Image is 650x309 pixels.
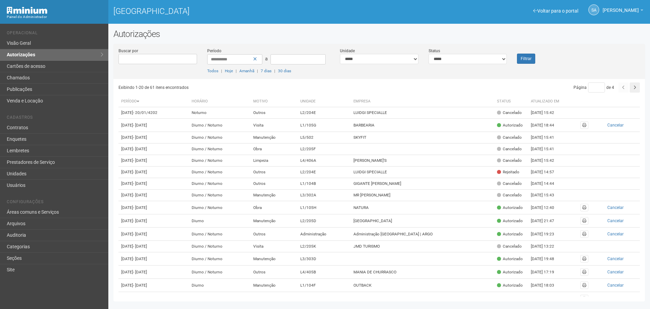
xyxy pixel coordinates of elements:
[133,147,147,151] span: - [DATE]
[118,190,189,201] td: [DATE]
[118,279,189,292] td: [DATE]
[133,270,147,274] span: - [DATE]
[298,96,351,107] th: Unidade
[298,252,351,266] td: L3/303D
[257,69,258,73] span: |
[351,214,494,228] td: [GEOGRAPHIC_DATA]
[225,69,233,73] a: Hoje
[351,228,494,241] td: Administração [GEOGRAPHIC_DATA] | ARGO
[251,279,298,292] td: Manutenção
[118,214,189,228] td: [DATE]
[497,231,523,237] div: Autorizado
[351,107,494,119] td: LUIDGI SPECIALLE
[298,178,351,190] td: L1/104B
[573,85,614,90] span: Página de 4
[298,107,351,119] td: L2/204E
[351,155,494,167] td: [PERSON_NAME]'S
[603,1,639,13] span: Silvio Anjos
[528,292,565,305] td: [DATE] 12:20
[528,279,565,292] td: [DATE] 18:03
[298,214,351,228] td: L2/205D
[207,69,218,73] a: Todos
[7,199,103,207] li: Configurações
[113,7,374,16] h1: [GEOGRAPHIC_DATA]
[189,96,250,107] th: Horário
[351,201,494,214] td: NATURA
[189,252,250,266] td: Diurno / Noturno
[528,96,565,107] th: Atualizado em
[207,48,221,54] label: Período
[351,292,494,305] td: OUTBACK
[351,178,494,190] td: GIGANTE [PERSON_NAME]
[517,54,535,64] button: Filtrar
[528,266,565,279] td: [DATE] 17:19
[133,193,147,197] span: - [DATE]
[494,96,528,107] th: Status
[251,167,298,178] td: Outros
[528,214,565,228] td: [DATE] 21:47
[7,14,103,20] div: Painel do Administrador
[298,119,351,132] td: L1/105G
[594,230,637,238] button: Cancelar
[118,119,189,132] td: [DATE]
[133,256,147,261] span: - [DATE]
[497,169,519,175] div: Rejeitado
[113,29,645,39] h2: Autorizações
[189,143,250,155] td: Diurno / Noturno
[497,256,523,262] div: Autorizado
[118,292,189,305] td: [DATE]
[133,296,147,301] span: - [DATE]
[594,282,637,289] button: Cancelar
[497,122,523,128] div: Autorizado
[118,107,189,119] td: [DATE]
[251,228,298,241] td: Outros
[528,132,565,143] td: [DATE] 15:41
[497,205,523,211] div: Autorizado
[429,48,440,54] label: Status
[298,190,351,201] td: L3/302A
[298,201,351,214] td: L1/105H
[251,214,298,228] td: Manutenção
[528,241,565,252] td: [DATE] 13:22
[118,201,189,214] td: [DATE]
[351,132,494,143] td: SKYFIT
[133,205,147,210] span: - [DATE]
[189,292,250,305] td: Diurno
[603,8,643,14] a: [PERSON_NAME]
[528,190,565,201] td: [DATE] 15:43
[298,241,351,252] td: L2/205K
[133,110,157,115] span: - 20/01/4202
[251,132,298,143] td: Manutenção
[351,279,494,292] td: OUTBACK
[265,56,268,61] span: a
[251,190,298,201] td: Manutenção
[189,201,250,214] td: Diurno / Noturno
[133,218,147,223] span: - [DATE]
[594,268,637,276] button: Cancelar
[251,252,298,266] td: Manutenção
[497,296,523,302] div: Autorizado
[133,283,147,288] span: - [DATE]
[588,4,599,15] a: SA
[594,121,637,129] button: Cancelar
[298,143,351,155] td: L2/205F
[251,143,298,155] td: Obra
[351,96,494,107] th: Empresa
[274,69,275,73] span: |
[118,252,189,266] td: [DATE]
[118,228,189,241] td: [DATE]
[528,228,565,241] td: [DATE] 19:23
[351,119,494,132] td: BARBEARIA
[497,135,522,140] div: Cancelado
[298,279,351,292] td: L1/104F
[189,228,250,241] td: Diurno / Noturno
[118,167,189,178] td: [DATE]
[118,155,189,167] td: [DATE]
[189,107,250,119] td: Noturno
[298,292,351,305] td: L1/104F
[298,228,351,241] td: Administração
[251,201,298,214] td: Obra
[497,192,522,198] div: Cancelado
[251,119,298,132] td: Visita
[497,146,522,152] div: Cancelado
